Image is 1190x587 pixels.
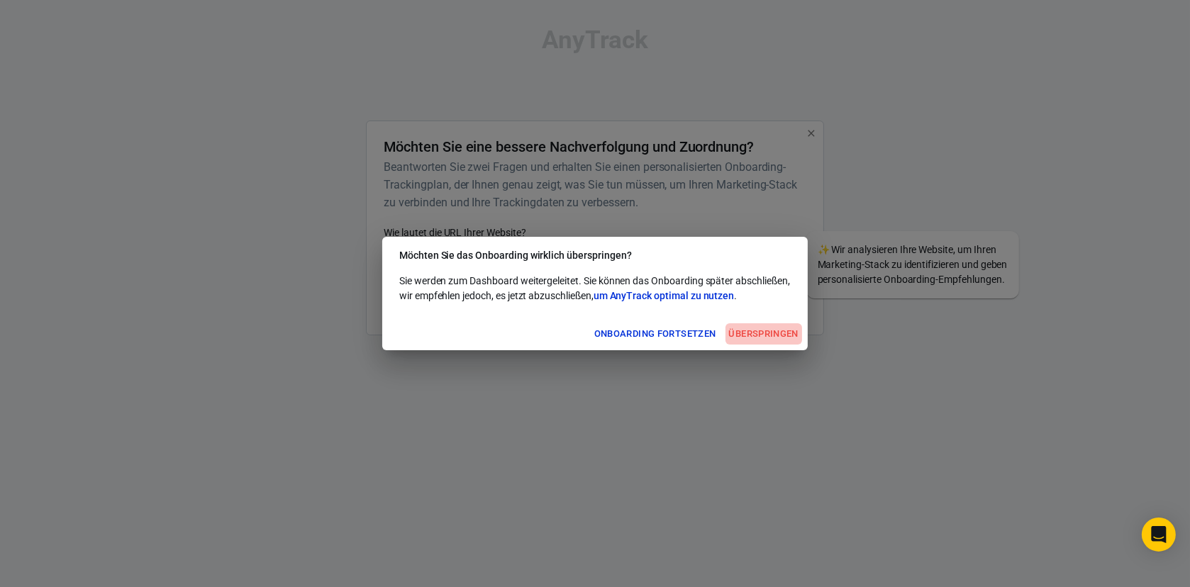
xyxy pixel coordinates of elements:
font: Onboarding fortsetzen [594,328,716,339]
font: Sie werden zum Dashboard weitergeleitet. Sie können das Onboarding später abschließen, wir empfeh... [399,275,790,301]
button: Onboarding fortsetzen [591,323,720,345]
font: Möchten Sie das Onboarding wirklich überspringen? [399,250,632,261]
button: Überspringen [725,323,802,345]
div: Öffnen Sie den Intercom Messenger [1142,518,1176,552]
font: Überspringen [729,328,799,339]
font: . [734,290,737,301]
font: um AnyTrack optimal zu nutzen [594,290,735,301]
